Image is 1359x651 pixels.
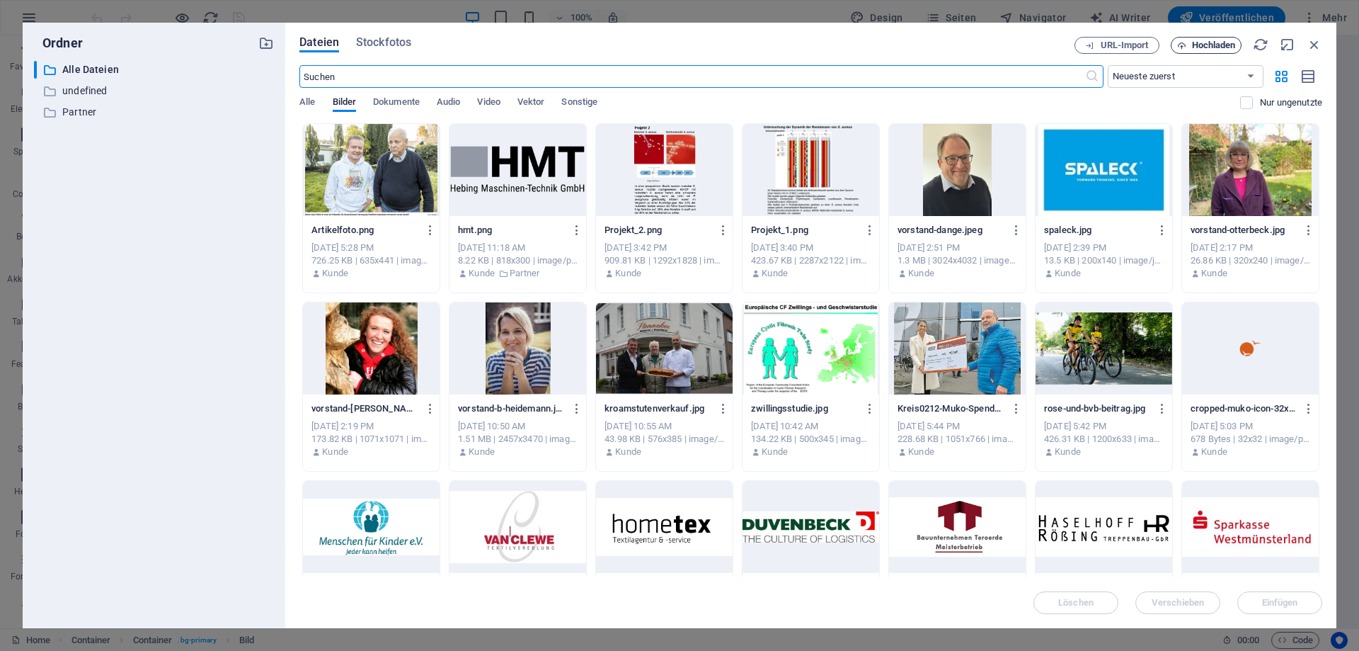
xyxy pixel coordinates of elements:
[311,224,418,237] p: Artikelfoto.png
[510,267,539,280] p: Partner
[322,446,348,458] p: Kunde
[751,242,871,254] div: [DATE] 3:40 PM
[34,34,83,52] p: Ordner
[604,254,724,267] div: 909.81 KB | 1292x1828 | image/png
[1191,242,1310,254] div: [DATE] 2:17 PM
[604,420,724,433] div: [DATE] 10:55 AM
[762,446,788,458] p: Kunde
[604,402,711,415] p: kroamstutenverkauf.jpg
[311,254,431,267] div: 726.25 KB | 635x441 | image/png
[1044,433,1164,446] div: 426.31 KB | 1200x633 | image/jpeg
[1171,37,1242,54] button: Hochladen
[333,94,357,113] span: Bilder
[908,446,934,458] p: Kunde
[762,267,788,280] p: Kunde
[604,242,724,254] div: [DATE] 3:42 PM
[1044,420,1164,433] div: [DATE] 5:42 PM
[604,433,724,446] div: 43.98 KB | 576x385 | image/jpeg
[322,267,348,280] p: Kunde
[1044,402,1150,415] p: rose-und-bvb-beitrag.jpg
[1260,96,1322,109] p: Zeigt nur Dateien an, die nicht auf der Website verwendet werden. Dateien, die während dieser Sit...
[751,224,857,237] p: Projekt_1.png
[258,35,274,51] i: Neuen Ordner erstellen
[1101,41,1149,50] span: URL-Import
[517,94,545,113] span: Vektor
[615,446,641,458] p: Kunde
[62,62,248,78] p: Alle Dateien
[751,420,871,433] div: [DATE] 10:42 AM
[898,420,1017,433] div: [DATE] 5:44 PM
[469,267,495,280] p: Kunde
[1280,37,1295,52] i: Minimieren
[437,94,460,113] span: Audio
[299,94,315,113] span: Alle
[1191,254,1310,267] div: 26.86 KB | 320x240 | image/jpeg
[908,267,934,280] p: Kunde
[898,224,1004,237] p: vorstand-dange.jpeg
[311,433,431,446] div: 173.82 KB | 1071x1071 | image/jpeg
[561,94,597,113] span: Sonstige
[469,446,495,458] p: Kunde
[1044,254,1164,267] div: 13.5 KB | 200x140 | image/jpeg
[1055,267,1081,280] p: Kunde
[898,433,1017,446] div: 228.68 KB | 1051x766 | image/jpeg
[299,65,1084,88] input: Suchen
[299,34,339,51] span: Dateien
[898,242,1017,254] div: [DATE] 2:51 PM
[1074,37,1159,54] button: URL-Import
[1055,446,1081,458] p: Kunde
[458,433,578,446] div: 1.51 MB | 2457x3470 | image/jpeg
[62,104,248,120] p: Partner
[1044,242,1164,254] div: [DATE] 2:39 PM
[34,103,274,121] div: Partner
[1044,224,1150,237] p: spaleck.jpg
[62,83,248,99] p: undefined
[1191,433,1310,446] div: 678 Bytes | 32x32 | image/png
[1253,37,1268,52] i: Neu laden
[1191,420,1310,433] div: [DATE] 5:03 PM
[615,267,641,280] p: Kunde
[311,242,431,254] div: [DATE] 5:28 PM
[751,402,857,415] p: zwillingsstudie.jpg
[1201,267,1227,280] p: Kunde
[458,420,578,433] div: [DATE] 10:50 AM
[1192,41,1236,50] span: Hochladen
[1201,446,1227,458] p: Kunde
[34,82,274,100] div: undefined
[751,254,871,267] div: 423.67 KB | 2287x2122 | image/png
[373,94,420,113] span: Dokumente
[311,420,431,433] div: [DATE] 2:19 PM
[311,402,418,415] p: vorstand-stefanie-meersmann.jpeg
[458,224,564,237] p: hmt.png
[458,242,578,254] div: [DATE] 11:18 AM
[604,224,711,237] p: Projekt_2.png
[1307,37,1322,52] i: Schließen
[458,402,564,415] p: vorstand-b-heidemann.jpg
[356,34,411,51] span: Stockfotos
[34,61,37,79] div: ​
[898,402,1004,415] p: Kreis0212-Muko-Spende2020-2.jpg
[477,94,500,113] span: Video
[751,433,871,446] div: 134.22 KB | 500x345 | image/jpeg
[898,254,1017,267] div: 1.3 MB | 3024x4032 | image/jpeg
[458,254,578,267] div: 8.22 KB | 818x300 | image/png
[1191,402,1297,415] p: cropped-muko-icon-32x32.png
[1191,224,1297,237] p: vorstand-otterbeck.jpg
